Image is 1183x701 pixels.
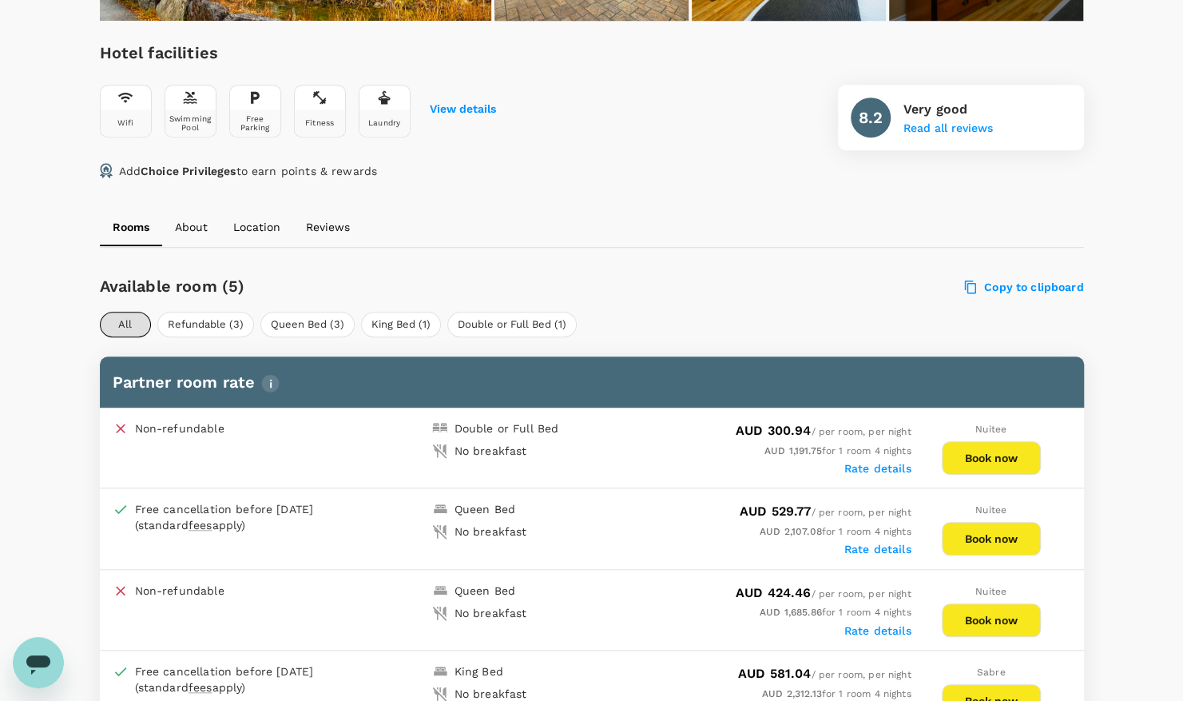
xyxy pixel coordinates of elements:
p: About [175,219,208,235]
span: AUD 424.46 [736,585,812,600]
span: / per room, per night [738,669,911,680]
span: AUD 300.94 [736,423,812,438]
span: Nuitee [975,504,1006,516]
h6: Available room (5) [100,273,671,299]
img: king-bed-icon [432,583,448,599]
span: for 1 room 4 nights [764,445,911,456]
span: for 1 room 4 nights [760,526,911,537]
label: Copy to clipboard [965,280,1084,294]
p: Non-refundable [135,420,224,436]
div: Wifi [117,118,134,127]
span: AUD 581.04 [738,666,812,681]
img: king-bed-icon [432,663,448,679]
p: Add to earn points & rewards [119,163,378,179]
span: AUD 2,107.08 [760,526,822,537]
div: Fitness [305,118,334,127]
div: Queen Bed [455,583,515,599]
h6: Hotel facilities [100,40,496,66]
label: Rate details [844,543,911,556]
img: info-tooltip-icon [261,374,280,392]
p: Very good [903,100,993,119]
button: All [100,312,151,337]
img: double-bed-icon [432,420,448,436]
img: king-bed-icon [432,501,448,517]
p: Non-refundable [135,583,224,599]
span: Sabre [977,667,1006,678]
div: No breakfast [455,605,527,621]
div: Double or Full Bed [455,420,559,436]
button: Book now [942,603,1041,637]
span: fees [189,519,212,532]
label: Rate details [844,462,911,475]
button: Queen Bed (3) [260,312,355,337]
button: View details [430,103,496,116]
p: Location [233,219,280,235]
button: King Bed (1) [361,312,441,337]
h6: Partner room rate [113,369,1071,395]
span: for 1 room 4 nights [762,688,911,699]
label: Rate details [844,624,911,637]
div: Swimming Pool [169,114,212,132]
button: Double or Full Bed (1) [447,312,577,337]
span: AUD 1,191.75 [764,445,822,456]
button: Book now [942,441,1041,475]
span: / per room, per night [740,507,911,518]
iframe: Button to launch messaging window [13,637,64,688]
div: Free cancellation before [DATE] (standard apply) [135,663,351,695]
span: fees [189,681,212,694]
div: No breakfast [455,524,527,540]
div: Queen Bed [455,501,515,517]
span: AUD 1,685.86 [760,607,822,618]
span: for 1 room 4 nights [760,607,911,618]
div: Laundry [368,118,400,127]
h6: 8.2 [858,105,882,130]
span: Nuitee [975,586,1006,597]
button: Book now [942,522,1041,556]
div: No breakfast [455,443,527,459]
p: Rooms [113,219,149,235]
span: AUD 2,312.13 [762,688,822,699]
span: AUD 529.77 [740,504,812,519]
button: Refundable (3) [157,312,254,337]
div: King Bed [455,663,503,679]
button: Read all reviews [903,122,993,135]
span: / per room, per night [736,426,911,437]
div: Free Parking [233,114,277,132]
span: Choice Privileges [141,165,236,177]
p: Reviews [306,219,350,235]
div: Free cancellation before [DATE] (standard apply) [135,501,351,533]
span: / per room, per night [736,588,911,599]
span: Nuitee [975,424,1006,435]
